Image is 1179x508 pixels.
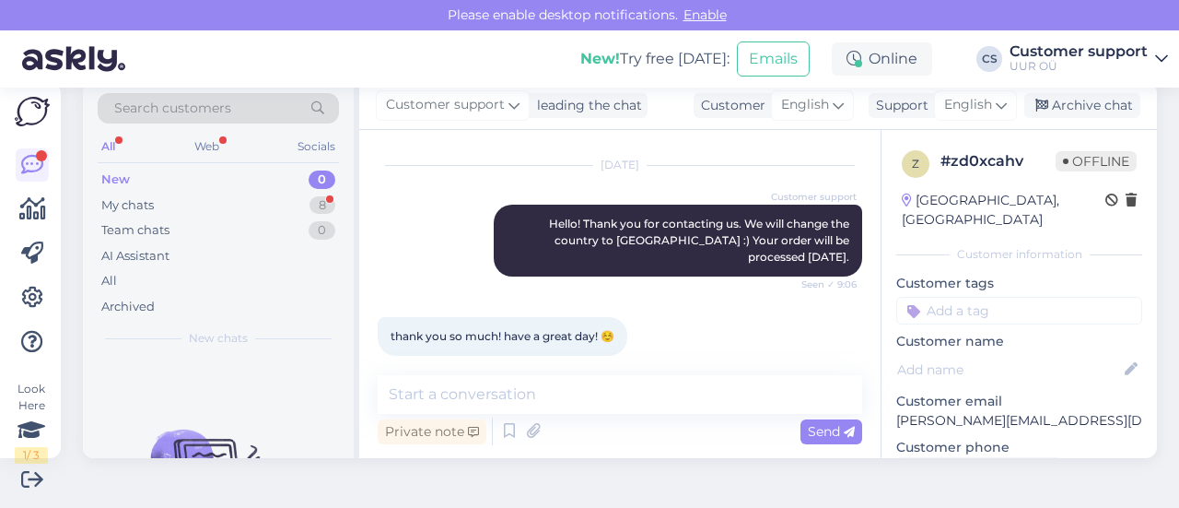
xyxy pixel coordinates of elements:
[897,360,1121,380] input: Add name
[1010,44,1168,74] a: Customer supportUUR OÜ
[309,171,335,189] div: 0
[1010,44,1148,59] div: Customer support
[1056,151,1137,171] span: Offline
[101,272,117,290] div: All
[896,246,1142,263] div: Customer information
[869,96,928,115] div: Support
[101,171,130,189] div: New
[378,419,486,444] div: Private note
[378,157,862,173] div: [DATE]
[902,191,1105,230] div: [GEOGRAPHIC_DATA], [GEOGRAPHIC_DATA]
[309,196,335,215] div: 8
[101,196,154,215] div: My chats
[1010,59,1148,74] div: UUR OÜ
[896,457,1063,482] div: Request phone number
[788,278,857,291] span: Seen ✓ 9:06
[694,96,765,115] div: Customer
[678,6,732,23] span: Enable
[15,381,48,464] div: Look Here
[391,329,614,343] span: thank you so much! have a great day! ☺️
[896,332,1142,351] p: Customer name
[189,330,248,347] span: New chats
[896,297,1142,325] input: Add a tag
[15,97,50,126] img: Askly Logo
[896,392,1142,411] p: Customer email
[771,190,857,204] span: Customer support
[808,423,855,440] span: Send
[114,99,231,118] span: Search customers
[1024,93,1140,118] div: Archive chat
[294,135,339,159] div: Socials
[530,96,642,115] div: leading the chat
[101,221,169,240] div: Team chats
[896,274,1142,293] p: Customer tags
[580,50,620,67] b: New!
[191,135,223,159] div: Web
[912,157,919,171] span: z
[386,95,505,115] span: Customer support
[98,135,119,159] div: All
[781,95,829,115] span: English
[896,438,1142,457] p: Customer phone
[549,217,852,264] span: Hello! Thank you for contacting us. We will change the country to [GEOGRAPHIC_DATA] :) Your order...
[896,411,1142,431] p: [PERSON_NAME][EMAIL_ADDRESS][DOMAIN_NAME]
[101,247,169,266] div: AI Assistant
[976,46,1002,72] div: CS
[15,447,48,464] div: 1 / 3
[101,298,155,316] div: Archived
[832,42,932,76] div: Online
[940,150,1056,172] div: # zd0xcahv
[944,95,992,115] span: English
[309,221,335,240] div: 0
[737,41,810,77] button: Emails
[580,48,730,70] div: Try free [DATE]:
[383,357,452,371] span: 9:11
